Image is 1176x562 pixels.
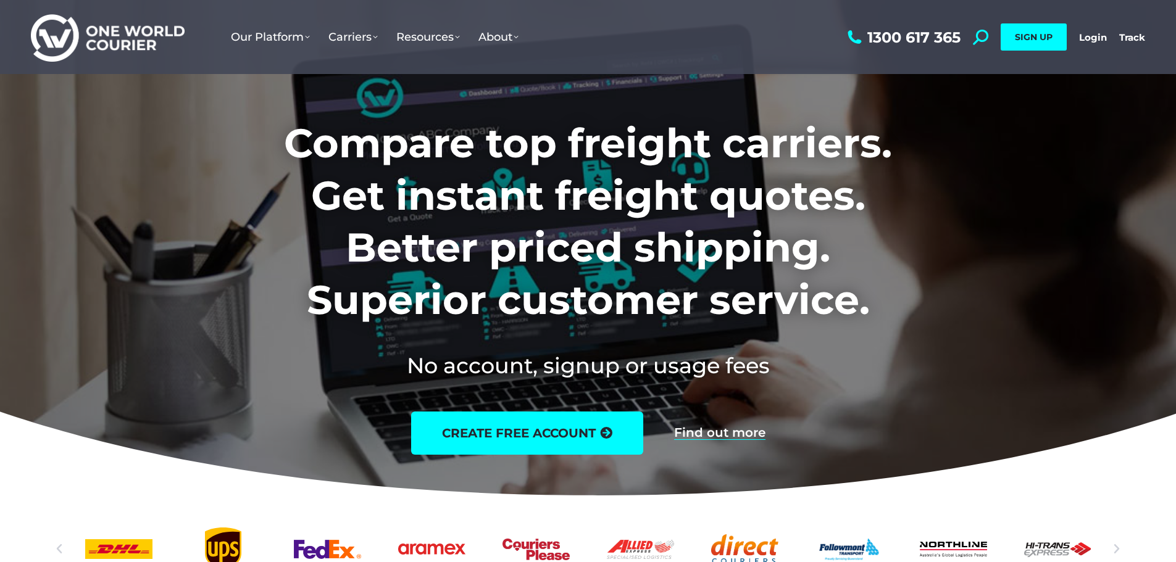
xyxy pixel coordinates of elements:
[231,30,310,44] span: Our Platform
[202,350,974,381] h2: No account, signup or usage fees
[674,426,765,440] a: Find out more
[328,30,378,44] span: Carriers
[31,12,185,62] img: One World Courier
[469,18,528,56] a: About
[222,18,319,56] a: Our Platform
[1079,31,1107,43] a: Login
[202,117,974,326] h1: Compare top freight carriers. Get instant freight quotes. Better priced shipping. Superior custom...
[319,18,387,56] a: Carriers
[387,18,469,56] a: Resources
[478,30,519,44] span: About
[411,411,643,455] a: create free account
[396,30,460,44] span: Resources
[1119,31,1145,43] a: Track
[1015,31,1053,43] span: SIGN UP
[844,30,961,45] a: 1300 617 365
[1001,23,1067,51] a: SIGN UP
